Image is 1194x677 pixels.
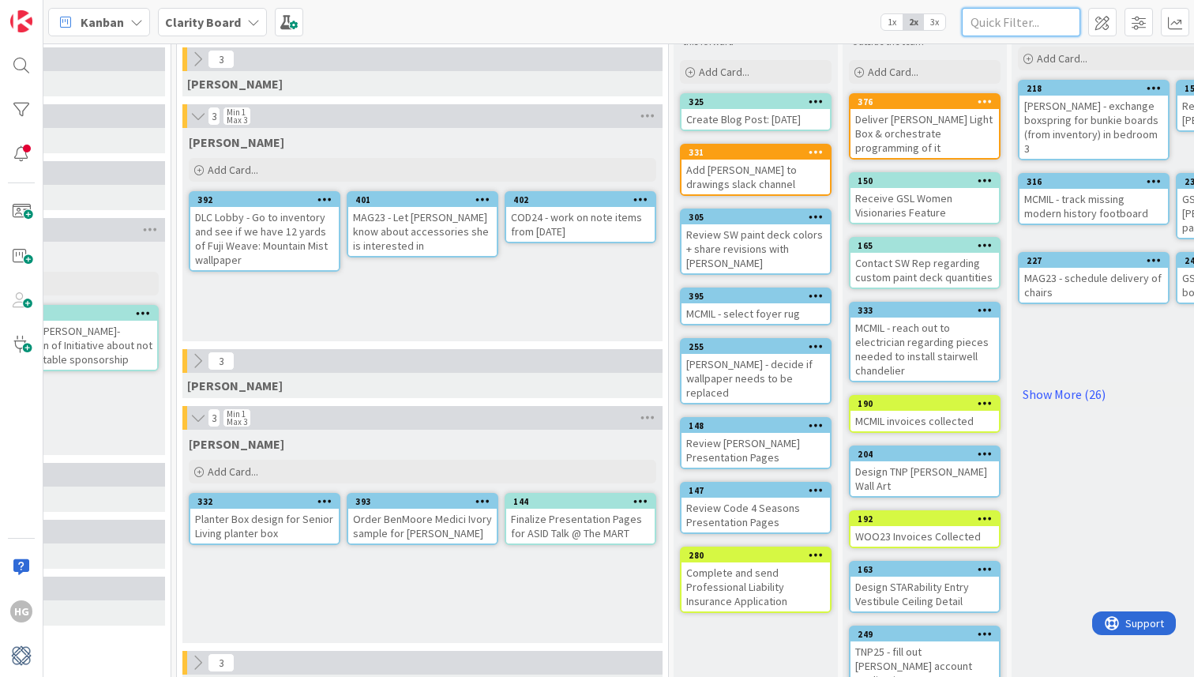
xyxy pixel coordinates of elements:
[190,193,339,270] div: 392DLC Lobby - Go to inventory and see if we have 12 yards of Fuji Weave: Mountain Mist wallpaper
[681,109,830,130] div: Create Blog Post: [DATE]
[850,447,999,496] div: 204Design TNP [PERSON_NAME] Wall Art
[850,95,999,158] div: 376Deliver [PERSON_NAME] Light Box & orchestrate programming of it
[850,174,999,188] div: 150
[680,144,832,196] a: 331Add [PERSON_NAME] to drawings slack channel
[1027,176,1168,187] div: 316
[189,436,284,452] span: Hannah
[189,493,340,545] a: 332Planter Box design for Senior Living planter box
[849,510,1001,548] a: 192WOO23 Invoices Collected
[348,495,497,509] div: 393
[7,305,159,371] a: 373Email [PERSON_NAME]- Women of Initiative about not doing table sponsorship
[850,512,999,547] div: 192WOO23 Invoices Collected
[849,446,1001,498] a: 204Design TNP [PERSON_NAME] Wall Art
[81,13,124,32] span: Kanban
[208,464,258,479] span: Add Card...
[850,303,999,381] div: 333MCMIL - reach out to electrician regarding pieces needed to install stairwell chandelier
[348,509,497,543] div: Order BenMoore Medici Ivory sample for [PERSON_NAME]
[850,397,999,431] div: 190MCMIL invoices collected
[187,76,283,92] span: Gina
[9,307,157,321] div: 373
[962,8,1080,36] input: Quick Filter...
[689,212,830,223] div: 305
[506,495,655,509] div: 144
[681,419,830,433] div: 148
[858,96,999,107] div: 376
[850,95,999,109] div: 376
[197,194,339,205] div: 392
[347,493,498,545] a: 393Order BenMoore Medici Ivory sample for [PERSON_NAME]
[16,308,157,319] div: 373
[858,564,999,575] div: 163
[681,145,830,160] div: 331
[505,493,656,545] a: 144Finalize Presentation Pages for ASID Talk @ The MART
[849,395,1001,433] a: 190MCMIL invoices collected
[348,193,497,256] div: 401MAG23 - Let [PERSON_NAME] know about accessories she is interested in
[850,303,999,318] div: 333
[513,194,655,205] div: 402
[681,303,830,324] div: MCMIL - select foyer rug
[681,498,830,532] div: Review Code 4 Seasons Presentation Pages
[1019,175,1168,224] div: 316MCMIL - track missing modern history footboard
[348,193,497,207] div: 401
[868,65,918,79] span: Add Card...
[165,14,241,30] b: Clarity Board
[190,193,339,207] div: 392
[10,645,32,667] img: avatar
[850,512,999,526] div: 192
[9,307,157,370] div: 373Email [PERSON_NAME]- Women of Initiative about not doing table sponsorship
[1019,96,1168,159] div: [PERSON_NAME] - exchange boxspring for bunkie boards (from inventory) in bedroom 3
[849,93,1001,160] a: 376Deliver [PERSON_NAME] Light Box & orchestrate programming of it
[689,420,830,431] div: 148
[689,485,830,496] div: 147
[1027,83,1168,94] div: 218
[681,340,830,354] div: 255
[858,175,999,186] div: 150
[850,109,999,158] div: Deliver [PERSON_NAME] Light Box & orchestrate programming of it
[227,418,247,426] div: Max 3
[1018,80,1170,160] a: 218[PERSON_NAME] - exchange boxspring for bunkie boards (from inventory) in bedroom 3
[689,291,830,302] div: 395
[227,410,246,418] div: Min 1
[1019,189,1168,224] div: MCMIL - track missing modern history footboard
[924,14,945,30] span: 3x
[1027,255,1168,266] div: 227
[227,108,246,116] div: Min 1
[849,237,1001,289] a: 165Contact SW Rep regarding custom paint deck quantities
[681,419,830,468] div: 148Review [PERSON_NAME] Presentation Pages
[680,93,832,131] a: 325Create Blog Post: [DATE]
[10,10,32,32] img: Visit kanbanzone.com
[681,483,830,498] div: 147
[680,288,832,325] a: 395MCMIL - select foyer rug
[850,562,999,611] div: 163Design STARability Entry Vestibule Ceiling Detail
[680,338,832,404] a: 255[PERSON_NAME] - decide if wallpaper needs to be replaced
[681,160,830,194] div: Add [PERSON_NAME] to drawings slack channel
[850,461,999,496] div: Design TNP [PERSON_NAME] Wall Art
[680,209,832,275] a: 305Review SW paint deck colors + share revisions with [PERSON_NAME]
[681,210,830,273] div: 305Review SW paint deck colors + share revisions with [PERSON_NAME]
[33,2,72,21] span: Support
[681,548,830,562] div: 280
[858,449,999,460] div: 204
[187,378,283,393] span: Lisa K.
[681,340,830,403] div: 255[PERSON_NAME] - decide if wallpaper needs to be replaced
[1019,81,1168,96] div: 218
[1019,268,1168,303] div: MAG23 - schedule delivery of chairs
[506,495,655,543] div: 144Finalize Presentation Pages for ASID Talk @ The MART
[190,495,339,543] div: 332Planter Box design for Senior Living planter box
[681,354,830,403] div: [PERSON_NAME] - decide if wallpaper needs to be replaced
[850,253,999,288] div: Contact SW Rep regarding custom paint deck quantities
[850,577,999,611] div: Design STARability Entry Vestibule Ceiling Detail
[858,398,999,409] div: 190
[681,145,830,194] div: 331Add [PERSON_NAME] to drawings slack channel
[681,289,830,324] div: 395MCMIL - select foyer rug
[850,188,999,223] div: Receive GSL Women Visionaries Feature
[506,193,655,242] div: 402COD24 - work on note items from [DATE]
[681,289,830,303] div: 395
[850,239,999,253] div: 165
[858,513,999,525] div: 192
[850,447,999,461] div: 204
[506,207,655,242] div: COD24 - work on note items from [DATE]
[850,526,999,547] div: WOO23 Invoices Collected
[680,417,832,469] a: 148Review [PERSON_NAME] Presentation Pages
[1018,173,1170,225] a: 316MCMIL - track missing modern history footboard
